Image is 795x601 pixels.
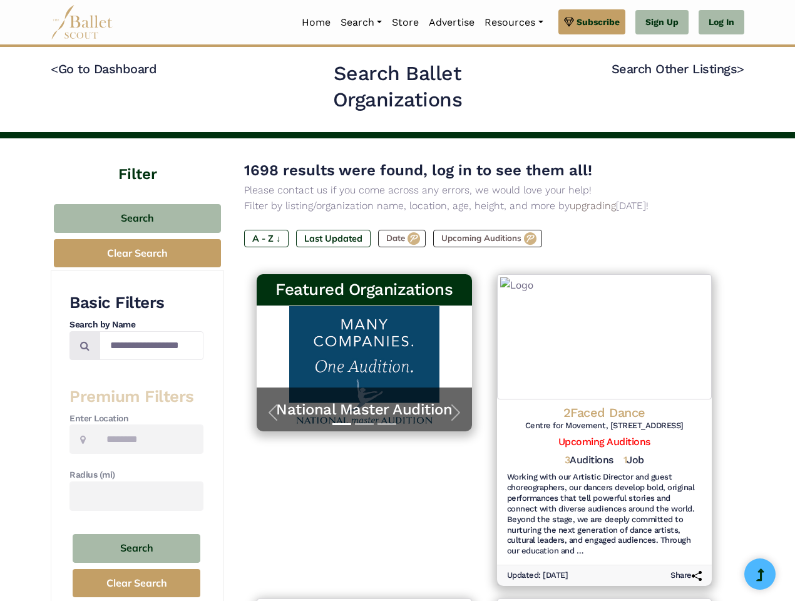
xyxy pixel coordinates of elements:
a: Store [387,9,424,36]
a: upgrading [570,200,616,212]
a: Home [297,9,336,36]
p: Please contact us if you come across any errors, we would love your help! [244,182,724,198]
h4: 2Faced Dance [507,404,702,421]
code: > [737,61,744,76]
h4: Search by Name [69,319,203,331]
button: Clear Search [54,239,221,267]
span: Subscribe [577,15,620,29]
input: Search by names... [100,331,203,361]
h3: Premium Filters [69,386,203,408]
h5: Auditions [565,454,613,467]
button: Search [54,204,221,234]
code: < [51,61,58,76]
input: Location [96,424,203,454]
button: Search [73,534,200,563]
h6: Working with our Artistic Director and guest choreographers, our dancers develop bold, original p... [507,472,702,557]
button: Clear Search [73,569,200,597]
h2: Search Ballet Organizations [271,61,525,113]
label: A - Z ↓ [244,230,289,247]
label: Last Updated [296,230,371,247]
span: 3 [565,454,570,466]
img: Logo [497,274,712,399]
a: Search Other Listings> [612,61,744,76]
h4: Radius (mi) [69,469,203,481]
button: Slide 1 [332,417,351,431]
img: gem.svg [564,15,574,29]
h6: Updated: [DATE] [507,570,568,581]
h4: Enter Location [69,413,203,425]
p: Filter by listing/organization name, location, age, height, and more by [DATE]! [244,198,724,214]
label: Date [378,230,426,247]
button: Slide 3 [377,417,396,431]
span: 1698 results were found, log in to see them all! [244,162,592,179]
a: Advertise [424,9,480,36]
h4: Filter [51,138,224,185]
button: Slide 2 [355,417,374,431]
a: <Go to Dashboard [51,61,156,76]
label: Upcoming Auditions [433,230,542,247]
h5: Job [623,454,644,467]
a: Log In [699,10,744,35]
h6: Centre for Movement, [STREET_ADDRESS] [507,421,702,431]
h3: Featured Organizations [267,279,462,300]
h6: Share [670,570,702,581]
h3: Basic Filters [69,292,203,314]
span: 1 [623,454,627,466]
a: Search [336,9,387,36]
a: Sign Up [635,10,689,35]
a: Upcoming Auditions [558,436,650,448]
a: Resources [480,9,548,36]
a: National Master Audition [269,400,459,419]
a: Subscribe [558,9,625,34]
